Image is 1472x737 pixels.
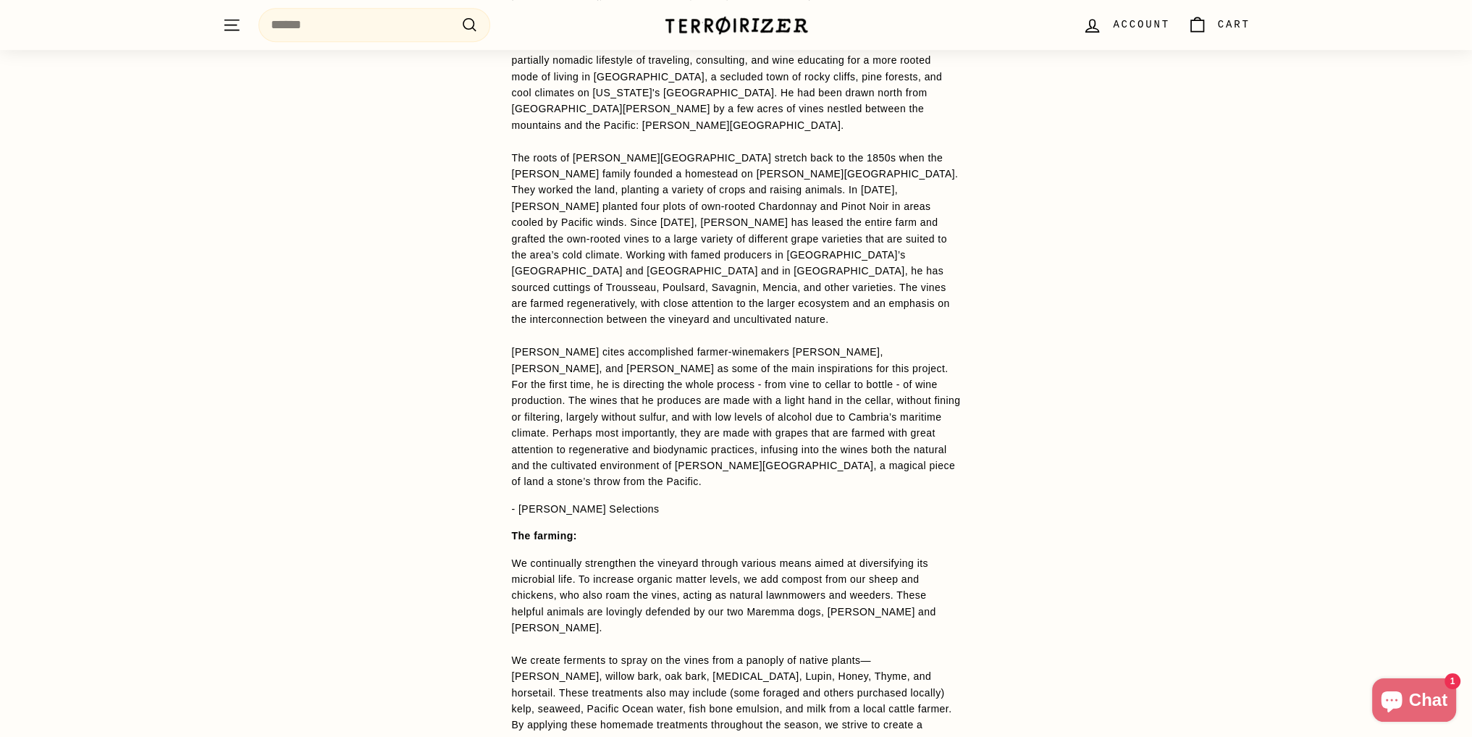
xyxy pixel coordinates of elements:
[1368,678,1460,725] inbox-online-store-chat: Shopify online store chat
[512,530,577,542] strong: The farming:
[1179,4,1259,46] a: Cart
[512,503,660,515] span: - [PERSON_NAME] Selections
[1113,17,1169,33] span: Account
[1218,17,1250,33] span: Cart
[512,346,961,487] span: [PERSON_NAME] cites accomplished farmer-winemakers [PERSON_NAME], [PERSON_NAME], and [PERSON_NAME...
[1074,4,1178,46] a: Account
[512,557,936,634] span: We continually strengthen the vineyard through various means aimed at diversifying its microbial ...
[512,152,959,326] span: The roots of [PERSON_NAME][GEOGRAPHIC_DATA] stretch back to the 1850s when the [PERSON_NAME] fami...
